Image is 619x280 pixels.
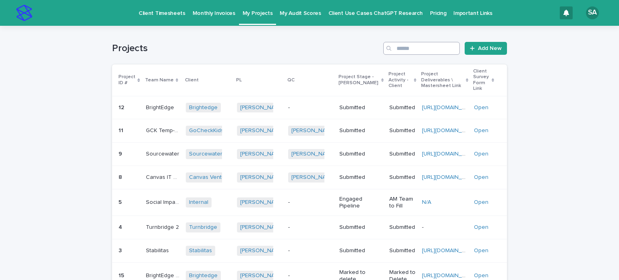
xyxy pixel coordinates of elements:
p: Project Stage - [PERSON_NAME] [339,73,379,87]
p: Submitted [339,127,383,134]
a: [PERSON_NAME] [240,272,284,279]
p: Submitted [339,174,383,181]
p: BrightEdge [146,103,176,111]
p: - [288,104,333,111]
a: Open [474,151,488,157]
p: Submitted [339,224,383,231]
p: QC [287,76,295,85]
h1: Projects [112,43,380,54]
p: 15 [118,271,126,279]
p: Submitted [389,247,415,254]
a: [URL][DOMAIN_NAME] [422,151,479,157]
p: 9 [118,149,124,158]
input: Search [383,42,460,55]
p: Project Activity - Client [388,70,412,90]
a: Stabilitas [189,247,212,254]
a: [PERSON_NAME] [291,127,335,134]
a: [PERSON_NAME] [291,151,335,158]
a: Canvas Ventures [189,174,233,181]
a: [PERSON_NAME] ([PERSON_NAME]) [240,174,333,181]
p: PL [236,76,242,85]
p: Canvas IT Director Ops Research Request [146,172,181,181]
p: - [288,224,333,231]
tr: 1111 GCK Temp-delGCK Temp-del GoCheckKids [PERSON_NAME] [PERSON_NAME] SubmittedSubmitted[URL][DOM... [112,119,507,143]
a: [PERSON_NAME] [240,247,284,254]
a: Open [474,128,488,133]
p: - [422,222,425,231]
a: Internal [189,199,208,206]
p: Team Name [145,76,174,85]
a: Turnbridge [189,224,217,231]
p: Submitted [389,174,415,181]
img: stacker-logo-s-only.png [16,5,32,21]
p: Submitted [339,247,383,254]
p: GCK Temp-del [146,126,181,134]
a: Open [474,199,488,205]
p: Stabilitas [146,246,170,254]
a: N/A [422,199,431,205]
a: Brightedge [189,104,218,111]
p: Submitted [389,127,415,134]
a: [PERSON_NAME] [240,224,284,231]
a: [URL][DOMAIN_NAME] [422,248,479,253]
a: [PERSON_NAME] [240,151,284,158]
p: 5 [118,197,123,206]
tr: 88 Canvas IT Director Ops Research RequestCanvas IT Director Ops Research Request Canvas Ventures... [112,166,507,189]
p: 3 [118,246,123,254]
p: AM Team to Fill [389,196,415,209]
tr: 33 StabilitasStabilitas Stabilitas [PERSON_NAME] -SubmittedSubmitted[URL][DOMAIN_NAME]Open [112,239,507,263]
p: Turnbridge 2 [146,222,181,231]
p: Submitted [389,104,415,111]
p: Submitted [389,224,415,231]
a: [PERSON_NAME] ([PERSON_NAME]) [291,174,384,181]
p: - [288,247,333,254]
a: Open [474,105,488,110]
p: Sourcewater [146,149,181,158]
span: Add New [478,46,502,51]
a: [URL][DOMAIN_NAME] [422,273,479,278]
p: 4 [118,222,124,231]
p: - [288,199,333,206]
a: [PERSON_NAME] [240,127,284,134]
p: Submitted [389,151,415,158]
p: Client [185,76,199,85]
a: [URL][DOMAIN_NAME] [422,105,479,110]
a: [URL][DOMAIN_NAME] [422,128,479,133]
p: Engaged Pipeline [339,196,383,209]
p: Social Impact [146,197,181,206]
a: [PERSON_NAME] [240,199,284,206]
p: Client Survey Form Link [473,67,490,93]
a: Open [474,174,488,180]
tr: 1212 BrightEdgeBrightEdge Brightedge [PERSON_NAME] -SubmittedSubmitted[URL][DOMAIN_NAME]Open [112,96,507,119]
p: 8 [118,172,124,181]
a: GoCheckKids [189,127,224,134]
tr: 44 Turnbridge 2Turnbridge 2 Turnbridge [PERSON_NAME] -SubmittedSubmitted-- Open [112,216,507,239]
p: Project ID # [118,73,135,87]
a: Open [474,248,488,253]
p: Submitted [339,104,383,111]
tr: 99 SourcewaterSourcewater Sourcewater [PERSON_NAME] [PERSON_NAME] SubmittedSubmitted[URL][DOMAIN_... [112,143,507,166]
a: Add New [465,42,507,55]
a: [PERSON_NAME] [240,104,284,111]
p: Project Deliverables \ Mastersheet Link [421,70,464,90]
div: SA [586,6,599,19]
p: Submitted [339,151,383,158]
p: BrightEdge QC Temp [146,271,181,279]
p: 12 [118,103,126,111]
a: Open [474,273,488,278]
a: [URL][DOMAIN_NAME] [422,174,479,180]
p: 11 [118,126,125,134]
p: - [288,272,333,279]
a: Brightedge [189,272,218,279]
tr: 55 Social ImpactSocial Impact Internal [PERSON_NAME] -Engaged PipelineAM Team to FillN/AOpen [112,189,507,216]
a: Open [474,224,488,230]
a: Sourcewater [189,151,222,158]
